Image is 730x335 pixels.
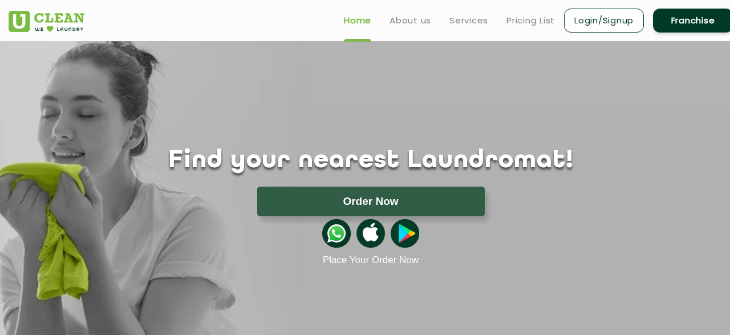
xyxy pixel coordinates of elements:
[449,14,488,27] a: Services
[344,14,371,27] a: Home
[257,187,485,216] button: Order Now
[564,9,644,33] a: Login/Signup
[390,14,431,27] a: About us
[9,11,84,32] img: UClean Laundry and Dry Cleaning
[322,219,351,248] img: whatsappicon.png
[391,219,419,248] img: playstoreicon.png
[356,219,385,248] img: apple-icon.png
[506,14,555,27] a: Pricing List
[323,255,419,266] a: Place Your Order Now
